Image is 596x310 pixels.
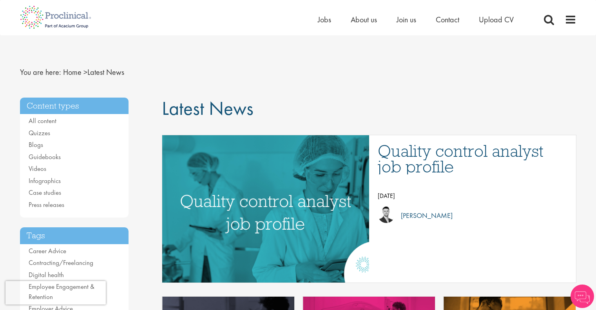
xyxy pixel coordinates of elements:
a: Join us [397,15,416,25]
a: All content [29,116,56,125]
a: Press releases [29,200,64,209]
span: Latest News [63,67,124,77]
p: [PERSON_NAME] [395,210,453,221]
a: breadcrumb link to Home [63,67,82,77]
a: About us [351,15,377,25]
a: Blogs [29,140,43,149]
a: Infographics [29,176,61,185]
a: Contracting/Freelancing [29,258,93,267]
a: Videos [29,164,46,173]
iframe: reCAPTCHA [5,281,106,305]
img: quality control analyst job profile [124,135,408,283]
a: Joshua Godden [PERSON_NAME] [378,206,568,225]
img: Joshua Godden [378,206,395,223]
p: [DATE] [378,190,568,202]
a: Guidebooks [29,152,61,161]
a: Quizzes [29,129,50,137]
img: Chatbot [571,285,594,308]
h3: Tags [20,227,129,244]
a: Jobs [318,15,331,25]
a: Career Advice [29,247,66,255]
a: Upload CV [479,15,514,25]
span: You are here: [20,67,61,77]
a: Case studies [29,188,61,197]
span: > [83,67,87,77]
a: Contact [436,15,459,25]
span: Latest News [162,96,254,121]
a: Link to a post [162,135,369,283]
h3: Content types [20,98,129,114]
a: Digital health [29,270,64,279]
a: Quality control analyst job profile [378,143,568,174]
